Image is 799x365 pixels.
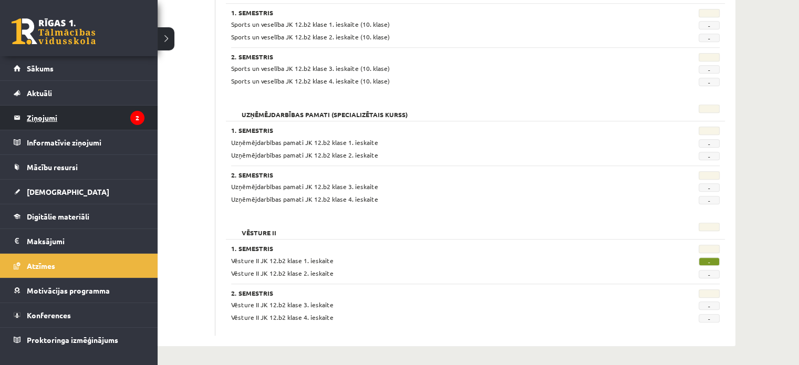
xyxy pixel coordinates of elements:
span: Uzņēmējdarbības pamati JK 12.b2 klase 1. ieskaite [231,138,378,147]
a: [DEMOGRAPHIC_DATA] [14,180,144,204]
span: - [699,301,720,310]
a: Proktoringa izmēģinājums [14,328,144,352]
a: Digitālie materiāli [14,204,144,228]
a: Atzīmes [14,254,144,278]
span: - [699,183,720,192]
span: Uzņēmējdarbības pamati JK 12.b2 klase 3. ieskaite [231,182,378,191]
span: [DEMOGRAPHIC_DATA] [27,187,109,196]
h3: 1. Semestris [231,127,636,134]
span: Aktuāli [27,88,52,98]
a: Rīgas 1. Tālmācības vidusskola [12,18,96,45]
a: Motivācijas programma [14,278,144,303]
h3: 2. Semestris [231,53,636,60]
a: Ziņojumi2 [14,106,144,130]
a: Informatīvie ziņojumi [14,130,144,154]
h2: Vēsture II [231,223,287,233]
span: - [699,257,720,266]
span: Atzīmes [27,261,55,270]
span: - [699,152,720,160]
legend: Ziņojumi [27,106,144,130]
span: Vēsture II JK 12.b2 klase 3. ieskaite [231,300,334,309]
span: Motivācijas programma [27,286,110,295]
span: Vēsture II JK 12.b2 klase 2. ieskaite [231,269,334,277]
span: Sports un veselība JK 12.b2 klase 2. ieskaite (10. klase) [231,33,390,41]
span: Uzņēmējdarbības pamati JK 12.b2 klase 2. ieskaite [231,151,378,159]
span: Sākums [27,64,54,73]
span: - [699,78,720,86]
span: Vēsture II JK 12.b2 klase 1. ieskaite [231,256,334,265]
h3: 2. Semestris [231,289,636,297]
h3: 2. Semestris [231,171,636,179]
a: Konferences [14,303,144,327]
h3: 1. Semestris [231,9,636,16]
span: - [699,21,720,29]
span: Digitālie materiāli [27,212,89,221]
span: Sports un veselība JK 12.b2 klase 4. ieskaite (10. klase) [231,77,390,85]
a: Mācību resursi [14,155,144,179]
span: Sports un veselība JK 12.b2 klase 3. ieskaite (10. klase) [231,64,390,72]
span: Uzņēmējdarbības pamati JK 12.b2 klase 4. ieskaite [231,195,378,203]
h3: 1. Semestris [231,245,636,252]
legend: Informatīvie ziņojumi [27,130,144,154]
span: - [699,139,720,148]
h2: Uzņēmējdarbības pamati (Specializētais kurss) [231,105,418,115]
span: Sports un veselība JK 12.b2 klase 1. ieskaite (10. klase) [231,20,390,28]
span: Proktoringa izmēģinājums [27,335,118,345]
span: Konferences [27,310,71,320]
legend: Maksājumi [27,229,144,253]
a: Aktuāli [14,81,144,105]
span: - [699,270,720,278]
span: - [699,314,720,322]
span: - [699,65,720,74]
span: - [699,34,720,42]
span: Vēsture II JK 12.b2 klase 4. ieskaite [231,313,334,321]
a: Sākums [14,56,144,80]
i: 2 [130,111,144,125]
span: - [699,196,720,204]
a: Maksājumi [14,229,144,253]
span: Mācību resursi [27,162,78,172]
